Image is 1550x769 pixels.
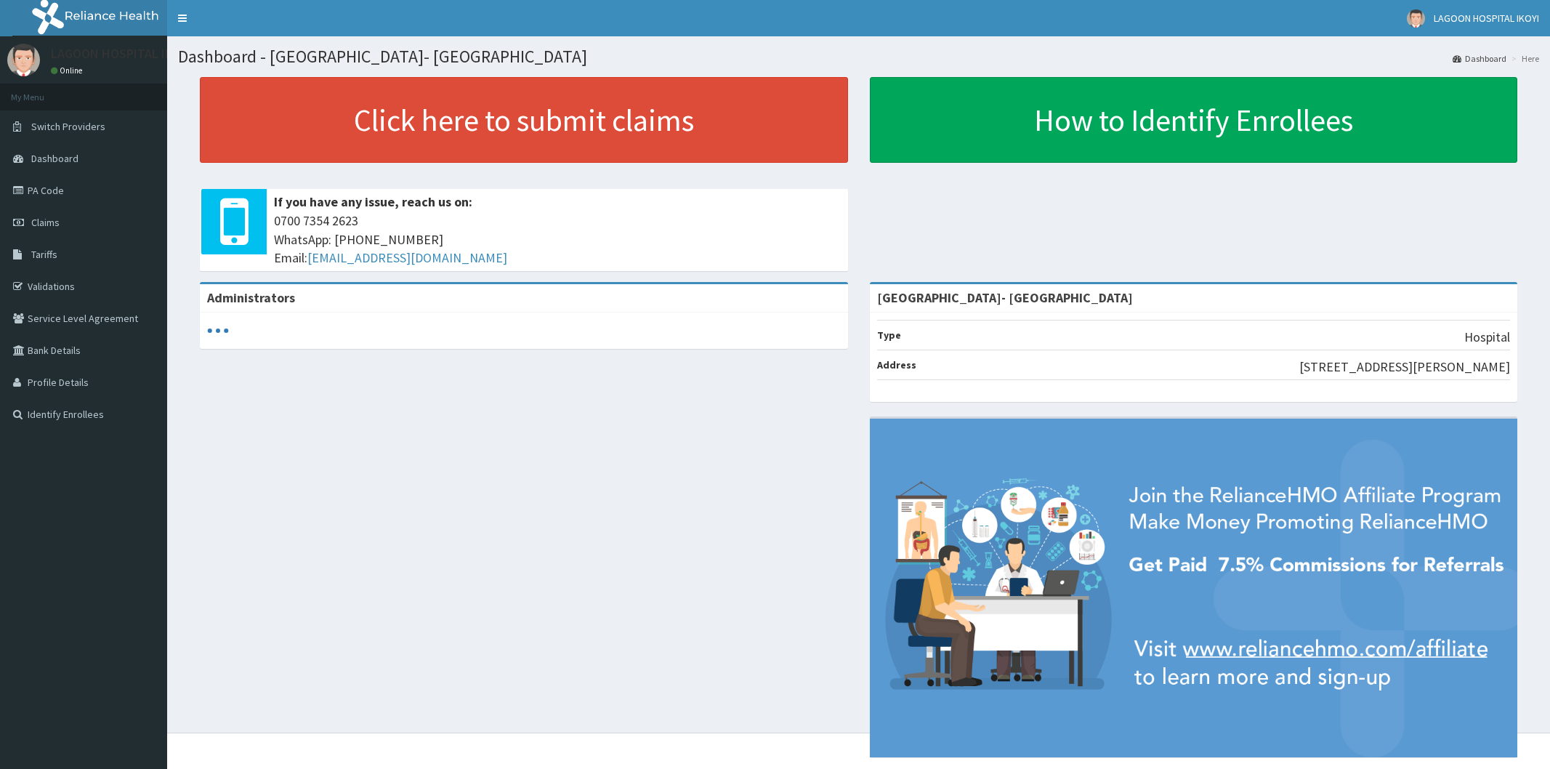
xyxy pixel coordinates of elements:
h1: Dashboard - [GEOGRAPHIC_DATA]- [GEOGRAPHIC_DATA] [178,47,1539,66]
a: Online [51,65,86,76]
a: [EMAIL_ADDRESS][DOMAIN_NAME] [307,249,507,266]
span: Switch Providers [31,120,105,133]
b: Address [877,358,916,371]
span: Tariffs [31,248,57,261]
span: Claims [31,216,60,229]
p: LAGOON HOSPITAL IKOYI [51,47,191,60]
b: Administrators [207,289,295,306]
a: Click here to submit claims [200,77,848,163]
a: Dashboard [1453,52,1506,65]
img: User Image [7,44,40,76]
a: How to Identify Enrollees [870,77,1518,163]
p: Hospital [1464,328,1510,347]
img: User Image [1407,9,1425,28]
span: 0700 7354 2623 WhatsApp: [PHONE_NUMBER] Email: [274,212,841,267]
strong: [GEOGRAPHIC_DATA]- [GEOGRAPHIC_DATA] [877,289,1133,306]
svg: audio-loading [207,320,229,342]
b: If you have any issue, reach us on: [274,193,472,210]
span: LAGOON HOSPITAL IKOYI [1434,12,1539,25]
b: Type [877,329,901,342]
img: provider-team-banner.png [870,419,1518,758]
p: [STREET_ADDRESS][PERSON_NAME] [1299,358,1510,377]
li: Here [1508,52,1539,65]
span: Dashboard [31,152,78,165]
